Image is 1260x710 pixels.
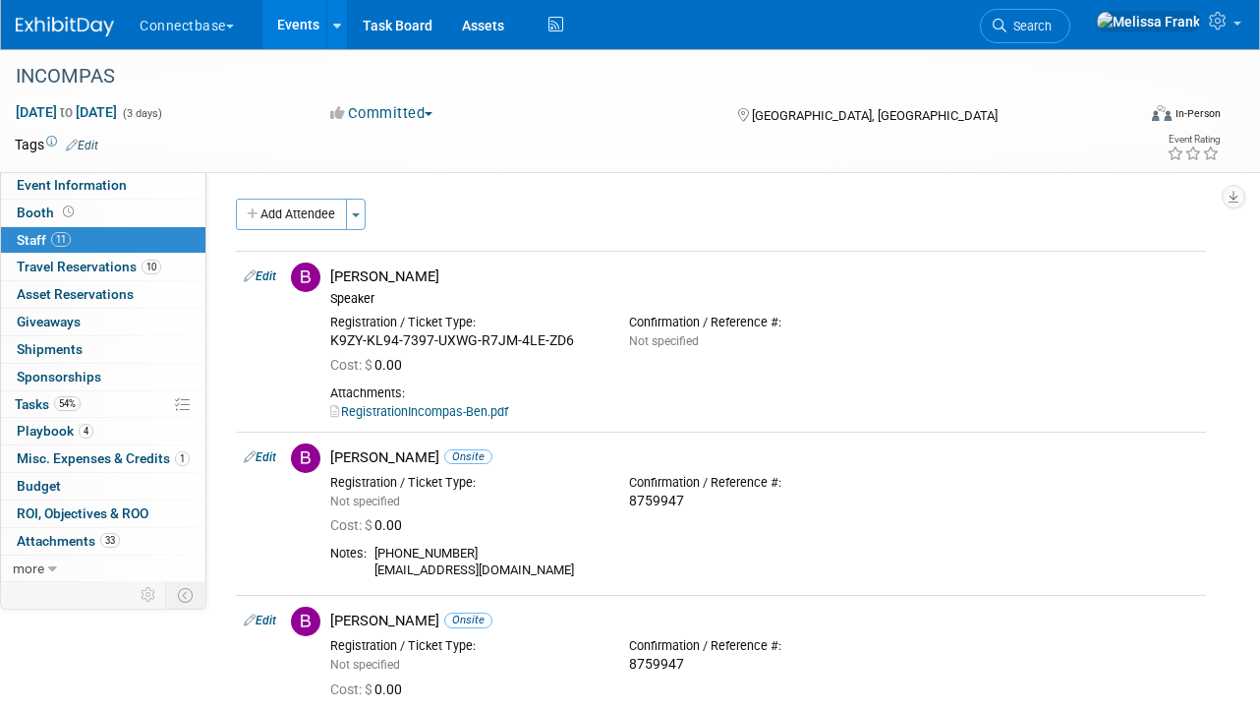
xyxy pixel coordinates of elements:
a: Edit [244,614,276,627]
a: ROI, Objectives & ROO [1,501,205,527]
span: Cost: $ [330,517,374,533]
span: Playbook [17,423,93,439]
img: Melissa Frank [1096,11,1201,32]
div: [PHONE_NUMBER] [EMAIL_ADDRESS][DOMAIN_NAME] [374,546,1198,578]
span: Budget [17,478,61,494]
div: Confirmation / Reference #: [629,638,898,654]
div: Confirmation / Reference #: [629,315,898,330]
a: RegistrationIncompas-Ben.pdf [330,404,508,419]
span: Misc. Expenses & Credits [17,450,190,466]
div: 8759947 [629,493,898,510]
span: 4 [79,424,93,439]
span: Sponsorships [17,369,101,385]
a: Asset Reservations [1,281,205,308]
span: Onsite [444,613,492,627]
button: Add Attendee [236,199,347,230]
span: Not specified [629,334,699,348]
span: 0.00 [330,681,410,697]
span: Cost: $ [330,681,374,697]
img: B.jpg [291,607,320,636]
a: more [1,556,205,582]
a: Event Information [1,172,205,199]
span: 11 [51,232,71,247]
img: B.jpg [291,444,320,473]
a: Edit [244,269,276,283]
div: K9ZY-KL94-7397-UXWG-R7JM-4LE-ZD6 [330,332,600,350]
span: 10 [142,260,161,274]
span: [DATE] [DATE] [15,103,118,121]
div: Event Format [1045,102,1222,132]
span: Tasks [15,396,81,412]
div: Event Rating [1167,135,1220,145]
div: 8759947 [629,656,898,674]
span: 33 [100,533,120,548]
span: Not specified [330,495,400,508]
img: Format-Inperson.png [1152,105,1172,121]
span: 0.00 [330,517,410,533]
span: Travel Reservations [17,259,161,274]
div: Confirmation / Reference #: [629,475,898,491]
span: 54% [54,396,81,411]
td: Tags [15,135,98,154]
span: Search [1006,19,1052,33]
td: Personalize Event Tab Strip [132,582,166,608]
a: Giveaways [1,309,205,335]
div: Registration / Ticket Type: [330,315,600,330]
span: Cost: $ [330,357,374,373]
a: Sponsorships [1,364,205,390]
button: Committed [323,103,440,124]
div: Registration / Ticket Type: [330,638,600,654]
div: INCOMPAS [9,59,1117,94]
a: Staff11 [1,227,205,254]
a: Shipments [1,336,205,363]
span: 1 [175,451,190,466]
td: Toggle Event Tabs [166,582,206,608]
a: Booth [1,200,205,226]
span: 0.00 [330,357,410,373]
span: (3 days) [121,107,162,120]
div: Notes: [330,546,367,562]
div: [PERSON_NAME] [330,612,1198,630]
span: Not specified [330,658,400,672]
span: Booth not reserved yet [59,205,78,219]
span: to [57,104,76,120]
span: Staff [17,232,71,248]
span: more [13,561,44,576]
img: ExhibitDay [16,17,114,36]
div: Speaker [330,291,1198,307]
a: Edit [244,450,276,464]
span: ROI, Objectives & ROO [17,505,148,521]
a: Budget [1,473,205,500]
a: Edit [66,139,98,152]
div: Attachments: [330,385,1198,401]
a: Misc. Expenses & Credits1 [1,445,205,472]
span: Booth [17,205,78,220]
div: [PERSON_NAME] [330,448,1198,467]
a: Tasks54% [1,391,205,418]
a: Attachments33 [1,528,205,555]
span: Shipments [17,341,83,357]
span: Attachments [17,533,120,549]
span: [GEOGRAPHIC_DATA], [GEOGRAPHIC_DATA] [752,108,998,123]
a: Playbook4 [1,418,205,444]
a: Search [980,9,1070,43]
div: [PERSON_NAME] [330,267,1198,286]
span: Asset Reservations [17,286,134,302]
span: Event Information [17,177,127,193]
div: In-Person [1174,106,1221,121]
a: Travel Reservations10 [1,254,205,280]
img: B.jpg [291,263,320,292]
span: Onsite [444,449,492,464]
div: Registration / Ticket Type: [330,475,600,491]
span: Giveaways [17,314,81,329]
